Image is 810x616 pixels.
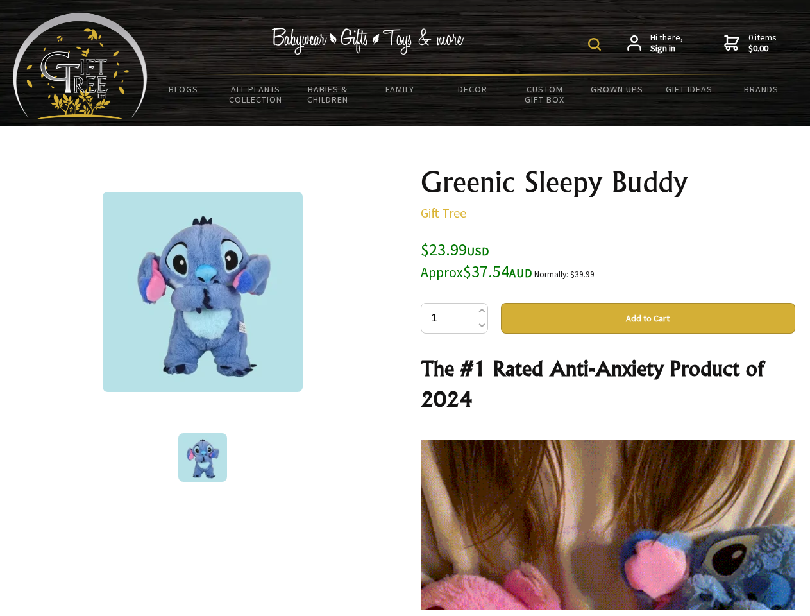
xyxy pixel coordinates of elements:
[178,433,227,482] img: Greenic Sleepy Buddy
[509,266,532,280] span: AUD
[501,303,795,334] button: Add to Cart
[436,76,509,103] a: Decor
[467,244,489,259] span: USD
[421,355,764,412] strong: The #1 Rated Anti-Anxiety Product of 2024
[103,192,303,392] img: Greenic Sleepy Buddy
[509,76,581,113] a: Custom Gift Box
[724,32,777,55] a: 0 items$0.00
[364,76,437,103] a: Family
[421,239,532,282] span: $23.99 $37.54
[725,76,798,103] a: Brands
[292,76,364,113] a: Babies & Children
[421,264,463,281] small: Approx
[13,13,148,119] img: Babyware - Gifts - Toys and more...
[580,76,653,103] a: Grown Ups
[588,38,601,51] img: product search
[421,205,466,221] a: Gift Tree
[650,32,683,55] span: Hi there,
[272,28,464,55] img: Babywear - Gifts - Toys & more
[220,76,292,113] a: All Plants Collection
[653,76,725,103] a: Gift Ideas
[627,32,683,55] a: Hi there,Sign in
[748,31,777,55] span: 0 items
[650,43,683,55] strong: Sign in
[421,167,795,198] h1: Greenic Sleepy Buddy
[748,43,777,55] strong: $0.00
[148,76,220,103] a: BLOGS
[534,269,595,280] small: Normally: $39.99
